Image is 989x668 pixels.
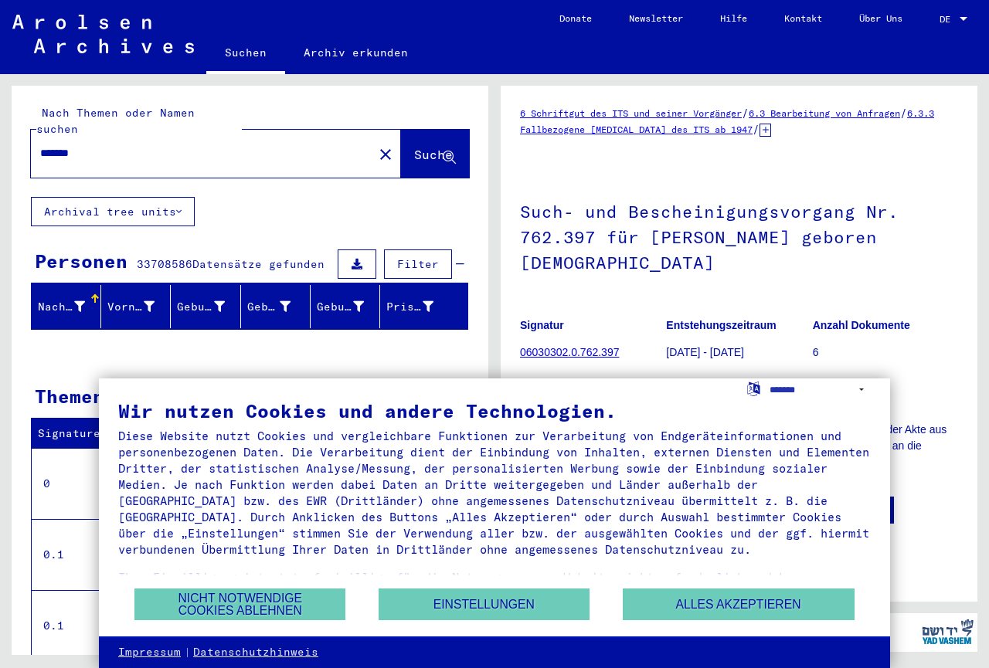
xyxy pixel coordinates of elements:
mat-label: Nach Themen oder Namen suchen [36,106,195,136]
div: Wir nutzen Cookies und andere Technologien. [118,402,871,420]
div: Vorname [107,294,174,319]
button: Nicht notwendige Cookies ablehnen [134,588,345,620]
div: Nachname [38,294,104,319]
span: 33708586 [137,257,192,271]
span: Datensätze gefunden [192,257,325,271]
div: Geburt‏ [247,299,291,315]
a: Suchen [206,34,285,74]
span: / [753,122,760,136]
p: [DATE] - [DATE] [666,344,811,361]
div: Geburtsdatum [317,294,383,319]
div: Signature [38,426,126,442]
span: / [900,106,907,120]
button: Archival tree units [31,197,195,226]
b: Signatur [520,319,564,331]
a: 6.3 Bearbeitung von Anfragen [749,107,900,119]
div: Themen [35,382,104,410]
div: Geburt‏ [247,294,310,319]
a: Impressum [118,645,181,660]
span: / [742,106,749,120]
img: Arolsen_neg.svg [12,15,194,53]
span: Filter [397,257,439,271]
mat-header-cell: Geburtsname [171,285,240,328]
mat-header-cell: Prisoner # [380,285,467,328]
span: Suche [414,147,453,162]
td: 0.1 [32,590,138,661]
div: Prisoner # [386,294,453,319]
button: Einstellungen [379,588,590,620]
mat-header-cell: Geburt‏ [241,285,311,328]
b: Anzahl Dokumente [813,319,910,331]
div: Geburtsname [177,294,243,319]
a: 6 Schriftgut des ITS und seiner Vorgänger [520,107,742,119]
mat-header-cell: Geburtsdatum [311,285,380,328]
a: Datenschutzhinweis [193,645,318,660]
button: Clear [370,138,401,169]
label: Sprache auswählen [746,381,762,395]
button: Filter [384,249,452,279]
img: yv_logo.png [919,612,977,651]
b: Entstehungszeitraum [666,319,776,331]
p: 6 [813,344,958,361]
span: DE [940,14,957,25]
div: Nachname [38,299,85,315]
select: Sprache auswählen [770,378,871,401]
a: 06030302.0.762.397 [520,346,619,358]
div: Geburtsdatum [317,299,364,315]
div: Personen [35,247,127,275]
div: Geburtsname [177,299,224,315]
button: Alles akzeptieren [623,588,855,620]
div: Signature [38,422,141,446]
div: Prisoner # [386,299,433,315]
mat-header-cell: Vorname [101,285,171,328]
td: 0.1 [32,519,138,590]
div: Vorname [107,299,155,315]
a: Archiv erkunden [285,34,427,71]
mat-header-cell: Nachname [32,285,101,328]
button: Suche [401,130,469,178]
h1: Such- und Bescheinigungsvorgang Nr. 762.397 für [PERSON_NAME] geboren [DEMOGRAPHIC_DATA] [520,176,958,295]
mat-icon: close [376,145,395,164]
td: 0 [32,448,138,519]
div: Diese Website nutzt Cookies und vergleichbare Funktionen zur Verarbeitung von Endgeräteinformatio... [118,428,871,558]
